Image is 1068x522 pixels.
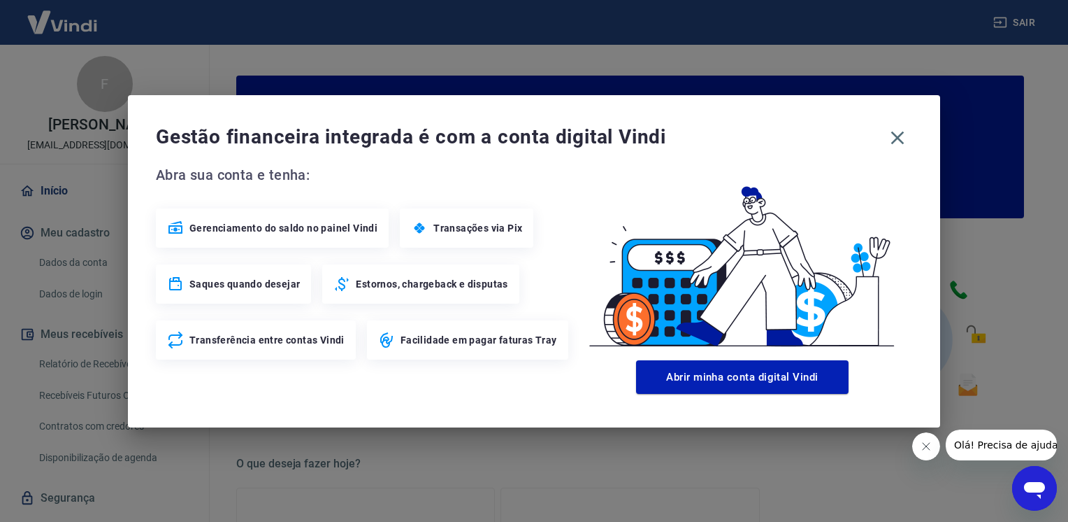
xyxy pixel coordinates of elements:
iframe: Botão para abrir a janela de mensagens [1012,466,1057,511]
iframe: Fechar mensagem [912,432,940,460]
span: Gestão financeira integrada é com a conta digital Vindi [156,123,883,151]
span: Facilidade em pagar faturas Tray [400,333,557,347]
span: Olá! Precisa de ajuda? [8,10,117,21]
button: Abrir minha conta digital Vindi [636,360,849,394]
span: Transações via Pix [433,221,522,235]
span: Abra sua conta e tenha: [156,164,572,186]
span: Estornos, chargeback e disputas [356,277,507,291]
span: Transferência entre contas Vindi [189,333,345,347]
iframe: Mensagem da empresa [946,430,1057,460]
img: Good Billing [572,164,912,355]
span: Saques quando desejar [189,277,300,291]
span: Gerenciamento do saldo no painel Vindi [189,221,377,235]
